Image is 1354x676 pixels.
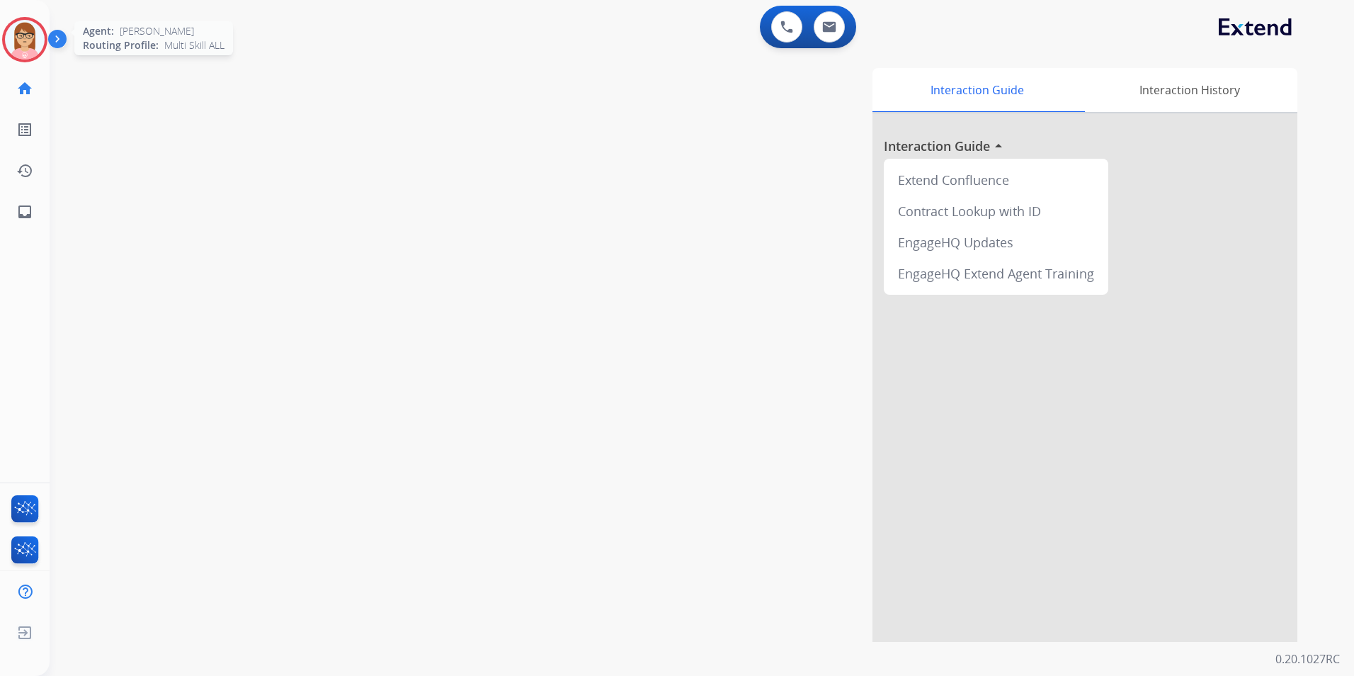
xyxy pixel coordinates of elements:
[83,38,159,52] span: Routing Profile:
[83,24,114,38] span: Agent:
[16,162,33,179] mat-icon: history
[1081,68,1297,112] div: Interaction History
[16,80,33,97] mat-icon: home
[1275,650,1340,667] p: 0.20.1027RC
[889,196,1103,227] div: Contract Lookup with ID
[164,38,224,52] span: Multi Skill ALL
[889,227,1103,258] div: EngageHQ Updates
[16,203,33,220] mat-icon: inbox
[16,121,33,138] mat-icon: list_alt
[872,68,1081,112] div: Interaction Guide
[889,164,1103,196] div: Extend Confluence
[889,258,1103,289] div: EngageHQ Extend Agent Training
[120,24,194,38] span: [PERSON_NAME]
[5,20,45,60] img: avatar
